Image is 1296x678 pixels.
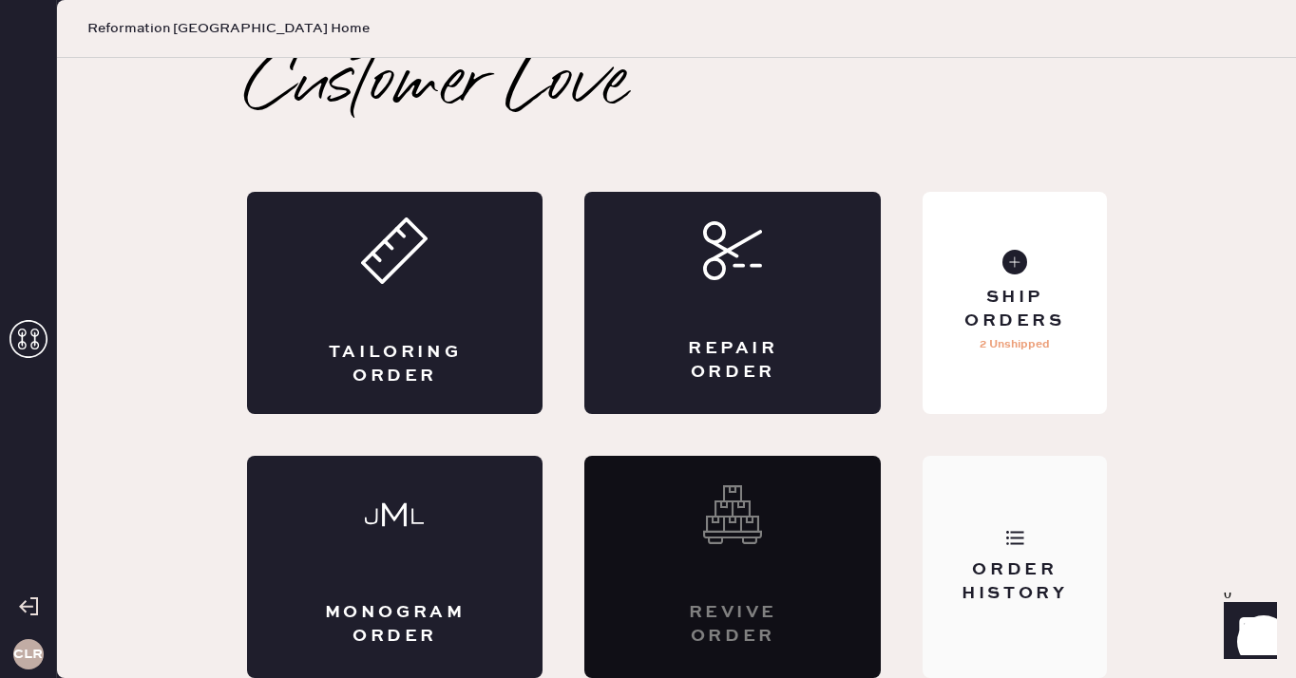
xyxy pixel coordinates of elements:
[584,456,881,678] div: Interested? Contact us at care@hemster.co
[323,601,467,649] div: Monogram Order
[938,558,1091,606] div: Order History
[980,333,1050,356] p: 2 Unshipped
[660,337,805,385] div: Repair Order
[938,286,1091,333] div: Ship Orders
[247,47,628,123] h2: Customer Love
[323,341,467,388] div: Tailoring Order
[660,601,805,649] div: Revive order
[1206,593,1287,674] iframe: Front Chat
[13,648,43,661] h3: CLR
[87,19,370,38] span: Reformation [GEOGRAPHIC_DATA] Home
